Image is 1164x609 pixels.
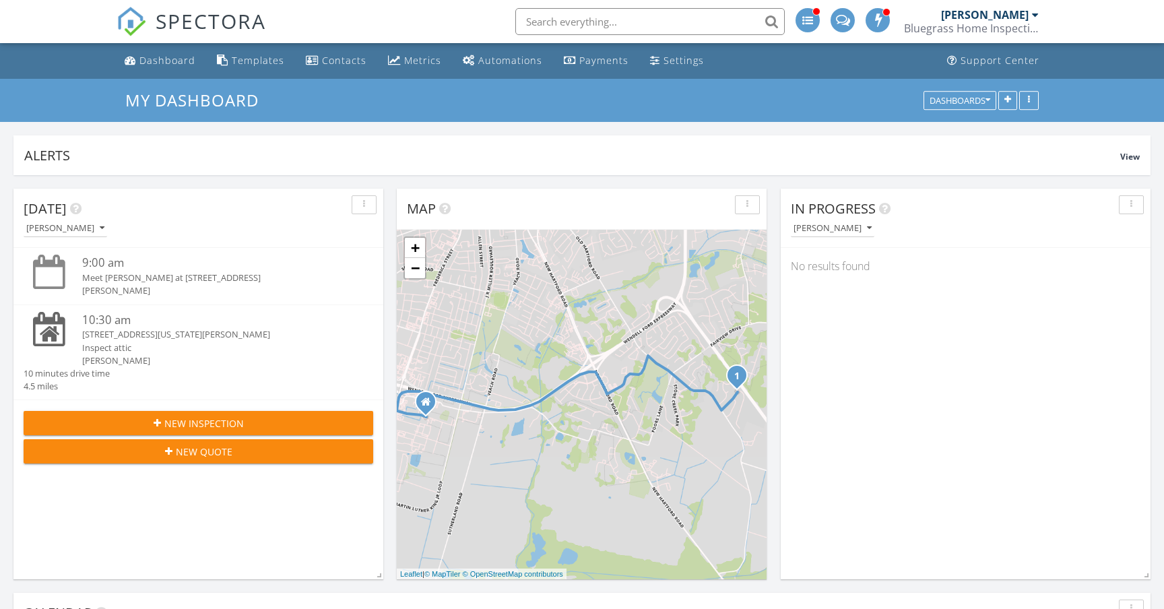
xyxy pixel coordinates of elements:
a: Zoom out [405,258,425,278]
div: [PERSON_NAME] [941,8,1029,22]
div: Automations [478,54,542,67]
button: New Quote [24,439,373,463]
button: Dashboards [924,91,996,110]
a: Settings [645,49,709,73]
a: © MapTiler [424,570,461,578]
a: Payments [558,49,634,73]
div: [PERSON_NAME] [82,284,344,297]
div: Alerts [24,146,1120,164]
div: 234A Carlton Dr., Owensboro KY 42303 [426,402,434,410]
a: Support Center [942,49,1045,73]
div: 2445 Georgia Ln, Owensboro, KY 42303 [737,375,745,383]
div: 9:00 am [82,255,344,271]
span: New Quote [176,445,232,459]
span: SPECTORA [156,7,266,35]
a: Contacts [300,49,372,73]
a: © OpenStreetMap contributors [463,570,563,578]
iframe: Intercom live chat [1118,563,1151,596]
div: Dashboards [930,96,990,105]
button: [PERSON_NAME] [24,220,107,238]
a: Metrics [383,49,447,73]
div: Settings [664,54,704,67]
div: | [397,569,567,580]
img: The Best Home Inspection Software - Spectora [117,7,146,36]
a: 10:30 am [STREET_ADDRESS][US_STATE][PERSON_NAME] Inspect attic [PERSON_NAME] 10 minutes drive tim... [24,312,373,393]
div: [PERSON_NAME] [794,224,872,233]
button: [PERSON_NAME] [791,220,874,238]
a: Dashboard [119,49,201,73]
a: My Dashboard [125,89,270,111]
div: [PERSON_NAME] [26,224,104,233]
a: Leaflet [400,570,422,578]
span: [DATE] [24,199,67,218]
div: 10:30 am [82,312,344,329]
div: [STREET_ADDRESS][US_STATE][PERSON_NAME] [82,328,344,341]
div: [PERSON_NAME] [82,354,344,367]
span: New Inspection [164,416,244,430]
a: Automations (Advanced) [457,49,548,73]
div: Meet [PERSON_NAME] at [STREET_ADDRESS] [82,271,344,284]
button: New Inspection [24,411,373,435]
a: SPECTORA [117,18,266,46]
span: Map [407,199,436,218]
div: Contacts [322,54,366,67]
div: Support Center [961,54,1039,67]
span: View [1120,151,1140,162]
a: Templates [212,49,290,73]
div: Templates [232,54,284,67]
div: Bluegrass Home Inspections LLC [904,22,1039,35]
a: Zoom in [405,238,425,258]
div: 4.5 miles [24,380,110,393]
input: Search everything... [515,8,785,35]
i: 1 [734,372,740,381]
div: No results found [781,248,1151,284]
div: Inspect attic [82,342,344,354]
div: Metrics [404,54,441,67]
span: In Progress [791,199,876,218]
div: Dashboard [139,54,195,67]
div: 10 minutes drive time [24,367,110,380]
div: Payments [579,54,628,67]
